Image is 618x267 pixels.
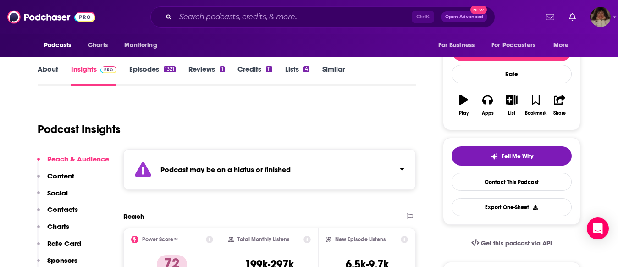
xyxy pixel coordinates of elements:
h2: Reach [123,212,144,221]
button: Open AdvancedNew [441,11,487,22]
button: Apps [475,89,499,122]
div: Share [553,111,566,116]
span: For Business [438,39,475,52]
h1: Podcast Insights [38,122,121,136]
span: Get this podcast via API [481,239,552,247]
h2: Power Score™ [142,236,178,243]
a: Charts [82,37,113,54]
div: Apps [482,111,494,116]
h2: New Episode Listens [335,236,386,243]
a: Similar [322,65,345,86]
button: open menu [118,37,169,54]
p: Rate Card [47,239,81,248]
a: InsightsPodchaser Pro [71,65,116,86]
strong: Podcast may be on a hiatus or finished [160,165,291,174]
div: Open Intercom Messenger [587,217,609,239]
span: New [470,6,487,14]
a: Episodes1321 [129,65,176,86]
button: Share [548,89,572,122]
a: About [38,65,58,86]
div: 1 [220,66,224,72]
button: open menu [432,37,486,54]
div: Play [459,111,469,116]
a: Credits11 [237,65,272,86]
button: Export One-Sheet [452,198,572,216]
a: Get this podcast via API [464,232,559,255]
button: Charts [37,222,69,239]
span: Open Advanced [445,15,483,19]
a: Reviews1 [188,65,224,86]
p: Contacts [47,205,78,214]
span: Podcasts [44,39,71,52]
p: Charts [47,222,69,231]
button: Contacts [37,205,78,222]
input: Search podcasts, credits, & more... [176,10,412,24]
button: Content [37,172,74,189]
button: Rate Card [37,239,81,256]
button: Show profile menu [590,7,611,27]
section: Click to expand status details [123,149,416,190]
span: Logged in as angelport [590,7,611,27]
img: Podchaser Pro [100,66,116,73]
div: 1321 [164,66,176,72]
img: tell me why sparkle [491,153,498,160]
span: For Podcasters [491,39,535,52]
span: Monitoring [124,39,157,52]
p: Sponsors [47,256,77,265]
button: Social [37,189,68,206]
div: 11 [266,66,272,72]
p: Reach & Audience [47,155,109,163]
img: Podchaser - Follow, Share and Rate Podcasts [7,8,95,26]
button: open menu [486,37,549,54]
button: open menu [38,37,83,54]
span: More [553,39,569,52]
img: User Profile [590,7,611,27]
button: List [500,89,524,122]
button: tell me why sparkleTell Me Why [452,146,572,166]
p: Social [47,189,68,197]
button: Reach & Audience [37,155,109,172]
div: Search podcasts, credits, & more... [150,6,495,28]
p: Content [47,172,74,180]
span: Charts [88,39,108,52]
h2: Total Monthly Listens [237,236,289,243]
button: Play [452,89,475,122]
a: Show notifications dropdown [565,9,579,25]
a: Contact This Podcast [452,173,572,191]
span: Tell Me Why [502,153,533,160]
span: Ctrl K [412,11,434,23]
a: Show notifications dropdown [542,9,558,25]
div: 4 [303,66,309,72]
button: Bookmark [524,89,547,122]
div: List [508,111,515,116]
div: Bookmark [525,111,546,116]
div: Rate [452,65,572,83]
button: open menu [547,37,580,54]
a: Lists4 [285,65,309,86]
